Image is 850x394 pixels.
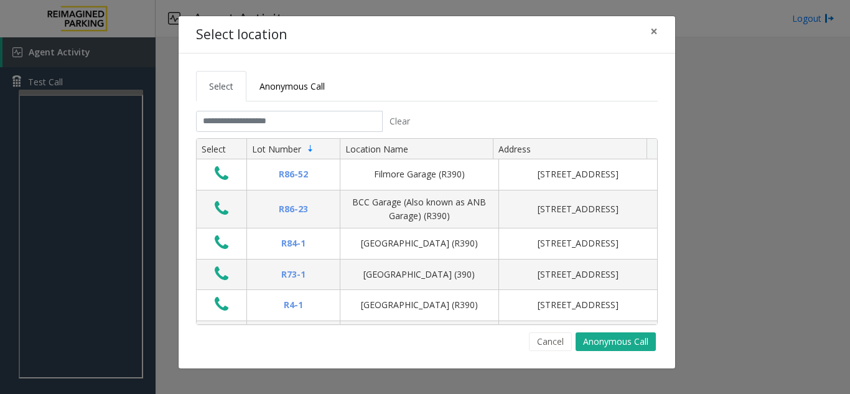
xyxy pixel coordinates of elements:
[197,139,657,324] div: Data table
[348,298,491,312] div: [GEOGRAPHIC_DATA] (R390)
[576,332,656,351] button: Anonymous Call
[255,237,332,250] div: R84-1
[498,143,531,155] span: Address
[306,144,315,154] span: Sortable
[348,237,491,250] div: [GEOGRAPHIC_DATA] (R390)
[255,167,332,181] div: R86-52
[209,80,233,92] span: Select
[255,268,332,281] div: R73-1
[507,268,650,281] div: [STREET_ADDRESS]
[529,332,572,351] button: Cancel
[252,143,301,155] span: Lot Number
[507,167,650,181] div: [STREET_ADDRESS]
[383,111,418,132] button: Clear
[642,16,666,47] button: Close
[255,202,332,216] div: R86-23
[507,202,650,216] div: [STREET_ADDRESS]
[196,71,658,101] ul: Tabs
[348,268,491,281] div: [GEOGRAPHIC_DATA] (390)
[259,80,325,92] span: Anonymous Call
[348,195,491,223] div: BCC Garage (Also known as ANB Garage) (R390)
[650,22,658,40] span: ×
[345,143,408,155] span: Location Name
[197,139,246,160] th: Select
[255,298,332,312] div: R4-1
[507,237,650,250] div: [STREET_ADDRESS]
[348,167,491,181] div: Filmore Garage (R390)
[196,25,287,45] h4: Select location
[507,298,650,312] div: [STREET_ADDRESS]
